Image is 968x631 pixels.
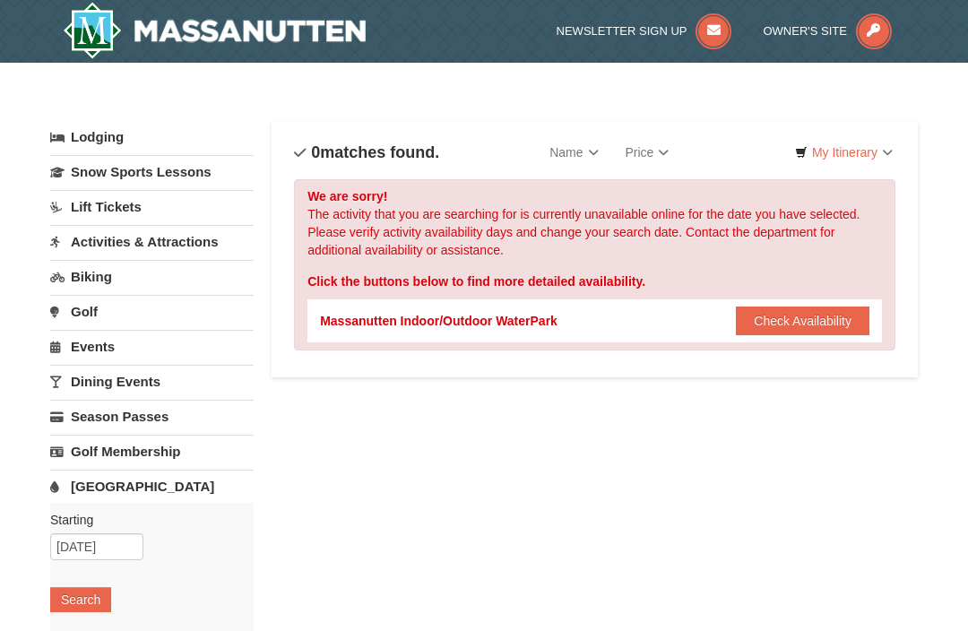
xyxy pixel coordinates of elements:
[50,400,254,433] a: Season Passes
[50,260,254,293] a: Biking
[50,330,254,363] a: Events
[50,225,254,258] a: Activities & Attractions
[294,143,439,161] h4: matches found.
[50,470,254,503] a: [GEOGRAPHIC_DATA]
[311,143,320,161] span: 0
[50,121,254,153] a: Lodging
[50,190,254,223] a: Lift Tickets
[50,587,111,612] button: Search
[612,134,683,170] a: Price
[307,189,387,203] strong: We are sorry!
[50,511,240,529] label: Starting
[557,24,732,38] a: Newsletter Sign Up
[736,307,869,335] button: Check Availability
[50,155,254,188] a: Snow Sports Lessons
[50,435,254,468] a: Golf Membership
[294,179,895,350] div: The activity that you are searching for is currently unavailable online for the date you have sel...
[536,134,611,170] a: Name
[63,2,366,59] img: Massanutten Resort Logo
[307,272,882,290] div: Click the buttons below to find more detailed availability.
[763,24,892,38] a: Owner's Site
[50,295,254,328] a: Golf
[320,312,557,330] div: Massanutten Indoor/Outdoor WaterPark
[763,24,847,38] span: Owner's Site
[50,365,254,398] a: Dining Events
[557,24,687,38] span: Newsletter Sign Up
[63,2,366,59] a: Massanutten Resort
[783,139,904,166] a: My Itinerary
